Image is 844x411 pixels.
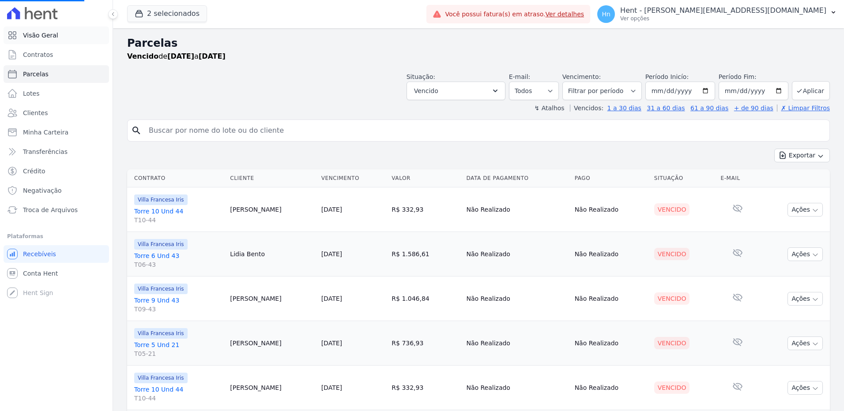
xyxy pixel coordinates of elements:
a: [DATE] [321,250,342,258]
th: Contrato [127,169,226,187]
span: Recebíveis [23,250,56,258]
td: R$ 1.046,84 [388,276,463,321]
td: [PERSON_NAME] [226,366,317,410]
a: + de 90 dias [734,105,773,112]
a: ✗ Limpar Filtros [777,105,830,112]
p: de a [127,51,226,62]
div: Vencido [654,337,690,349]
a: [DATE] [321,340,342,347]
a: [DATE] [321,206,342,213]
strong: [DATE] [199,52,226,60]
span: Hn [602,11,610,17]
span: Transferências [23,147,68,156]
label: E-mail: [509,73,531,80]
a: Ver detalhes [546,11,584,18]
label: Vencidos: [570,105,603,112]
th: Valor [388,169,463,187]
td: [PERSON_NAME] [226,187,317,232]
span: Clientes [23,108,48,117]
strong: [DATE] [167,52,194,60]
label: Período Inicío: [645,73,689,80]
th: Cliente [226,169,317,187]
a: Torre 10 Und 44T10-44 [134,385,223,403]
a: Transferências [4,143,109,161]
th: E-mail [717,169,758,187]
a: Lotes [4,85,109,102]
button: Ações [787,203,823,217]
td: R$ 1.586,61 [388,232,463,276]
span: T10-44 [134,216,223,224]
strong: Vencido [127,52,158,60]
a: Parcelas [4,65,109,83]
span: T05-21 [134,349,223,358]
a: Contratos [4,46,109,64]
td: Não Realizado [463,366,571,410]
div: Plataformas [7,231,105,242]
td: Não Realizado [571,321,651,366]
a: Recebíveis [4,245,109,263]
label: ↯ Atalhos [534,105,564,112]
label: Período Fim: [719,72,788,82]
div: Vencido [654,381,690,394]
a: 1 a 30 dias [607,105,641,112]
td: Não Realizado [463,232,571,276]
a: Torre 6 Und 43T06-43 [134,251,223,269]
td: Não Realizado [571,187,651,232]
span: Contratos [23,50,53,59]
button: Exportar [774,149,830,162]
button: Ações [787,336,823,350]
span: Parcelas [23,70,49,78]
div: Vencido [654,248,690,260]
a: Troca de Arquivos [4,201,109,219]
td: Não Realizado [463,276,571,321]
td: Não Realizado [571,232,651,276]
span: Crédito [23,167,45,176]
span: Villa Francesa Iris [134,239,188,250]
a: Crédito [4,162,109,180]
span: T06-43 [134,260,223,269]
a: Visão Geral [4,26,109,44]
p: Hent - [PERSON_NAME][EMAIL_ADDRESS][DOMAIN_NAME] [620,6,826,15]
td: [PERSON_NAME] [226,276,317,321]
th: Situação [651,169,717,187]
span: Negativação [23,186,62,195]
button: Aplicar [792,81,830,100]
span: Visão Geral [23,31,58,40]
span: Vencido [414,86,438,96]
span: T10-44 [134,394,223,403]
td: Não Realizado [463,187,571,232]
h2: Parcelas [127,35,830,51]
a: Clientes [4,104,109,122]
td: R$ 736,93 [388,321,463,366]
span: Villa Francesa Iris [134,284,188,294]
div: Vencido [654,292,690,305]
button: 2 selecionados [127,5,207,22]
button: Ações [787,247,823,261]
a: Torre 9 Und 43T09-43 [134,296,223,314]
th: Pago [571,169,651,187]
a: [DATE] [321,295,342,302]
input: Buscar por nome do lote ou do cliente [143,122,826,139]
span: Você possui fatura(s) em atraso. [445,10,584,19]
td: R$ 332,93 [388,187,463,232]
a: [DATE] [321,384,342,391]
a: Negativação [4,182,109,199]
span: Minha Carteira [23,128,68,137]
span: Villa Francesa Iris [134,328,188,339]
label: Vencimento: [562,73,601,80]
p: Ver opções [620,15,826,22]
td: Não Realizado [571,366,651,410]
button: Ações [787,292,823,306]
a: Conta Hent [4,265,109,282]
span: Lotes [23,89,40,98]
th: Vencimento [318,169,388,187]
i: search [131,125,142,136]
a: Torre 5 Und 21T05-21 [134,340,223,358]
th: Data de Pagamento [463,169,571,187]
a: Minha Carteira [4,123,109,141]
td: Não Realizado [571,276,651,321]
span: T09-43 [134,305,223,314]
a: 31 a 60 dias [647,105,685,112]
td: R$ 332,93 [388,366,463,410]
a: Torre 10 Und 44T10-44 [134,207,223,224]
